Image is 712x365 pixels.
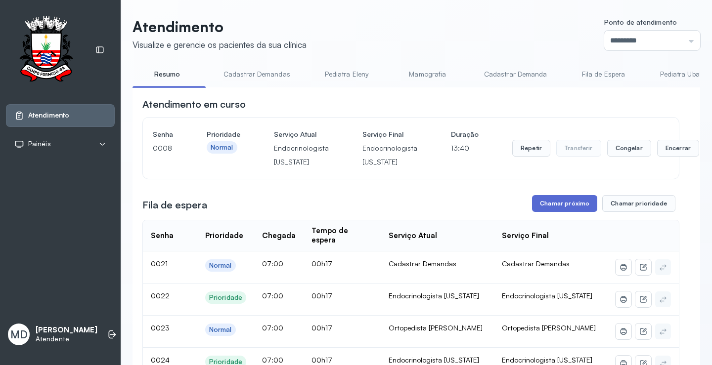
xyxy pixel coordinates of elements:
span: Atendimento [28,111,69,120]
span: 07:00 [262,356,283,364]
div: Visualize e gerencie os pacientes da sua clínica [133,40,307,50]
span: Ortopedista [PERSON_NAME] [502,324,596,332]
span: Endocrinologista [US_STATE] [502,356,592,364]
h4: Prioridade [207,127,240,141]
div: Serviço Final [502,231,549,241]
div: Normal [209,261,232,270]
button: Encerrar [657,140,699,157]
div: Senha [151,231,174,241]
a: Mamografia [393,66,462,82]
a: Cadastrar Demandas [214,66,300,82]
span: 00h17 [311,291,332,300]
span: 00h17 [311,324,332,332]
span: 0024 [151,356,170,364]
span: 0021 [151,259,168,268]
h4: Senha [153,127,173,141]
button: Chamar prioridade [602,195,675,212]
span: 00h17 [311,259,332,268]
a: Fila de Espera [569,66,638,82]
h3: Atendimento em curso [142,97,246,111]
p: Endocrinologista [US_STATE] [274,141,329,169]
p: Atendente [36,335,97,343]
h3: Fila de espera [142,198,207,212]
span: 0022 [151,291,170,300]
p: 13:40 [451,141,479,155]
p: Atendimento [133,18,307,36]
h4: Serviço Final [362,127,417,141]
img: Logotipo do estabelecimento [10,16,82,84]
div: Tempo de espera [311,226,373,245]
span: 00h17 [311,356,332,364]
div: Prioridade [205,231,243,241]
h4: Duração [451,127,479,141]
div: Normal [209,325,232,334]
div: Cadastrar Demandas [389,259,486,268]
div: Endocrinologista [US_STATE] [389,356,486,365]
button: Chamar próximo [532,195,597,212]
span: 0023 [151,324,170,332]
div: Serviço Atual [389,231,437,241]
div: Normal [211,143,233,152]
div: Prioridade [209,293,242,302]
a: Atendimento [14,111,106,121]
span: 07:00 [262,259,283,268]
h4: Serviço Atual [274,127,329,141]
p: Endocrinologista [US_STATE] [362,141,417,169]
button: Congelar [607,140,651,157]
span: Painéis [28,140,51,148]
button: Repetir [512,140,550,157]
div: Chegada [262,231,296,241]
p: [PERSON_NAME] [36,325,97,335]
span: Cadastrar Demandas [502,259,570,268]
a: Cadastrar Demanda [474,66,557,82]
div: Endocrinologista [US_STATE] [389,291,486,300]
span: 07:00 [262,291,283,300]
button: Transferir [556,140,601,157]
a: Resumo [133,66,202,82]
div: Ortopedista [PERSON_NAME] [389,324,486,332]
span: Endocrinologista [US_STATE] [502,291,592,300]
span: Ponto de atendimento [604,18,677,26]
a: Pediatra Eleny [312,66,381,82]
span: 07:00 [262,324,283,332]
p: 0008 [153,141,173,155]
